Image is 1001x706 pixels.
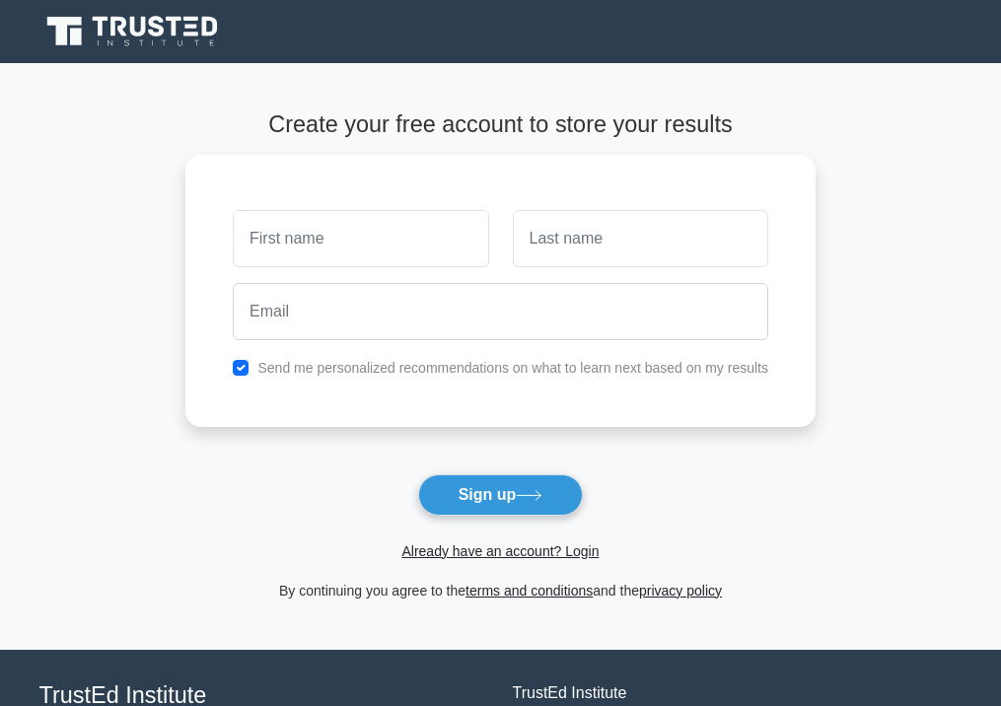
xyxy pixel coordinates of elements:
a: terms and conditions [465,583,593,599]
h4: Create your free account to store your results [185,110,816,138]
label: Send me personalized recommendations on what to learn next based on my results [257,360,768,376]
a: privacy policy [639,583,722,599]
div: By continuing you agree to the and the [174,579,827,602]
input: First name [233,210,488,267]
a: Already have an account? Login [401,543,599,559]
input: Email [233,283,768,340]
input: Last name [513,210,768,267]
button: Sign up [418,474,584,516]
